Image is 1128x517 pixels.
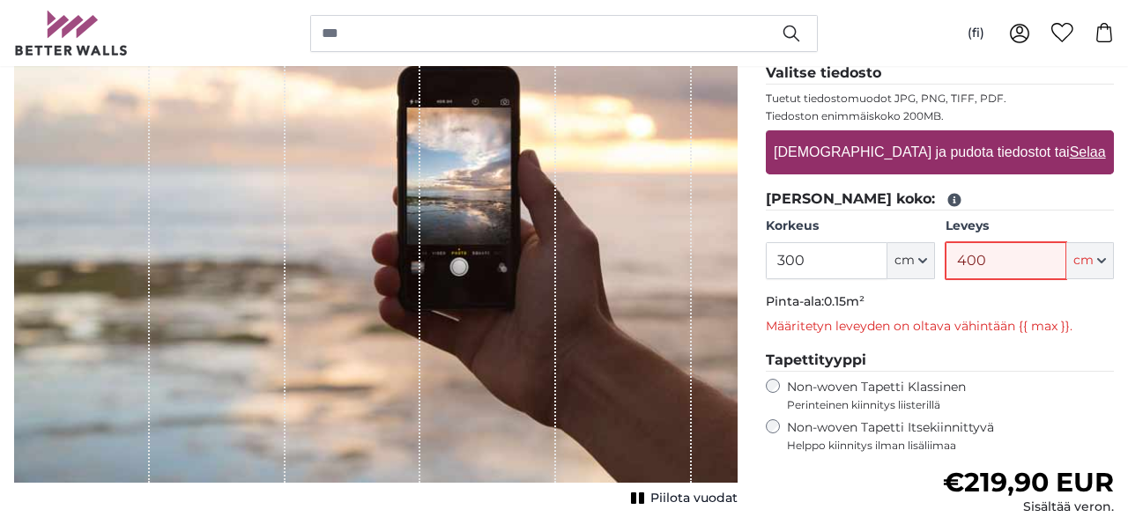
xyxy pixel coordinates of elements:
span: cm [894,252,915,270]
span: €219,90 EUR [943,466,1114,499]
legend: Tapettityyppi [766,350,1114,372]
p: Tuetut tiedostomuodot JPG, PNG, TIFF, PDF. [766,92,1114,106]
span: Helppo kiinnitys ilman lisäliimaa [787,439,1114,453]
p: Tiedoston enimmäiskoko 200MB. [766,109,1114,123]
legend: Valitse tiedosto [766,63,1114,85]
span: Piilota vuodat [650,490,738,507]
button: cm [1066,242,1114,279]
span: 0.15m² [824,293,865,309]
p: Pinta-ala: [766,293,1114,311]
span: Perinteinen kiinnitys liisterillä [787,398,1114,412]
label: Non-woven Tapetti Itsekiinnittyvä [787,419,1114,453]
span: cm [1073,252,1094,270]
button: cm [887,242,935,279]
u: Selaa [1070,144,1106,159]
img: Betterwalls [14,11,129,55]
label: Korkeus [766,218,934,235]
p: Määritetyn leveyden on oltava vähintään {{ max }}. [766,318,1114,336]
div: Sisältää veron. [943,499,1114,516]
label: [DEMOGRAPHIC_DATA] ja pudota tiedostot tai [767,135,1112,170]
legend: [PERSON_NAME] koko: [766,188,1114,210]
label: Leveys [946,218,1114,235]
button: (fi) [954,18,998,49]
button: Piilota vuodat [626,486,738,511]
label: Non-woven Tapetti Klassinen [787,379,1114,412]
